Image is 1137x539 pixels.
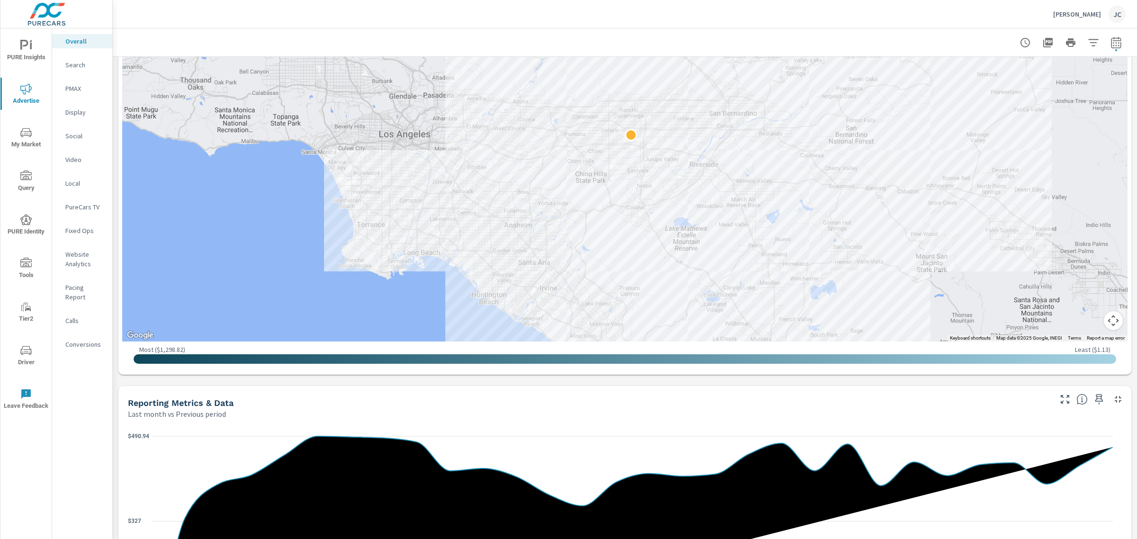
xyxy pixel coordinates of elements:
[1110,392,1126,407] button: Minimize Widget
[65,131,105,141] p: Social
[139,345,185,354] p: Most ( $1,298.82 )
[52,81,112,96] div: PMAX
[3,171,49,194] span: Query
[128,408,226,420] p: Last month vs Previous period
[996,335,1062,341] span: Map data ©2025 Google, INEGI
[52,200,112,214] div: PureCars TV
[65,226,105,235] p: Fixed Ops
[65,316,105,325] p: Calls
[65,155,105,164] p: Video
[1087,335,1125,341] a: Report a map error
[65,60,105,70] p: Search
[52,247,112,271] div: Website Analytics
[125,329,156,341] a: Open this area in Google Maps (opens a new window)
[3,301,49,324] span: Tier2
[65,108,105,117] p: Display
[3,388,49,412] span: Leave Feedback
[3,83,49,107] span: Advertise
[1057,392,1073,407] button: Make Fullscreen
[1061,33,1080,52] button: Print Report
[52,176,112,190] div: Local
[1075,345,1110,354] p: Least ( $1.13 )
[1053,10,1101,18] p: [PERSON_NAME]
[3,127,49,150] span: My Market
[1084,33,1103,52] button: Apply Filters
[1109,6,1126,23] div: JC
[52,129,112,143] div: Social
[52,314,112,328] div: Calls
[52,34,112,48] div: Overall
[65,179,105,188] p: Local
[950,335,991,341] button: Keyboard shortcuts
[1104,311,1123,330] button: Map camera controls
[128,398,234,408] h5: Reporting Metrics & Data
[128,433,149,440] text: $490.94
[3,258,49,281] span: Tools
[3,40,49,63] span: PURE Insights
[3,214,49,237] span: PURE Identity
[1092,392,1107,407] span: Save this to your personalized report
[52,153,112,167] div: Video
[128,518,141,524] text: $327
[1076,394,1088,405] span: Understand performance data overtime and see how metrics compare to each other.
[1068,335,1081,341] a: Terms (opens in new tab)
[65,340,105,349] p: Conversions
[125,329,156,341] img: Google
[65,250,105,269] p: Website Analytics
[65,36,105,46] p: Overall
[52,280,112,304] div: Pacing Report
[52,58,112,72] div: Search
[0,28,52,421] div: nav menu
[65,202,105,212] p: PureCars TV
[52,224,112,238] div: Fixed Ops
[1038,33,1057,52] button: "Export Report to PDF"
[52,337,112,351] div: Conversions
[1107,33,1126,52] button: Select Date Range
[3,345,49,368] span: Driver
[65,84,105,93] p: PMAX
[65,283,105,302] p: Pacing Report
[52,105,112,119] div: Display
